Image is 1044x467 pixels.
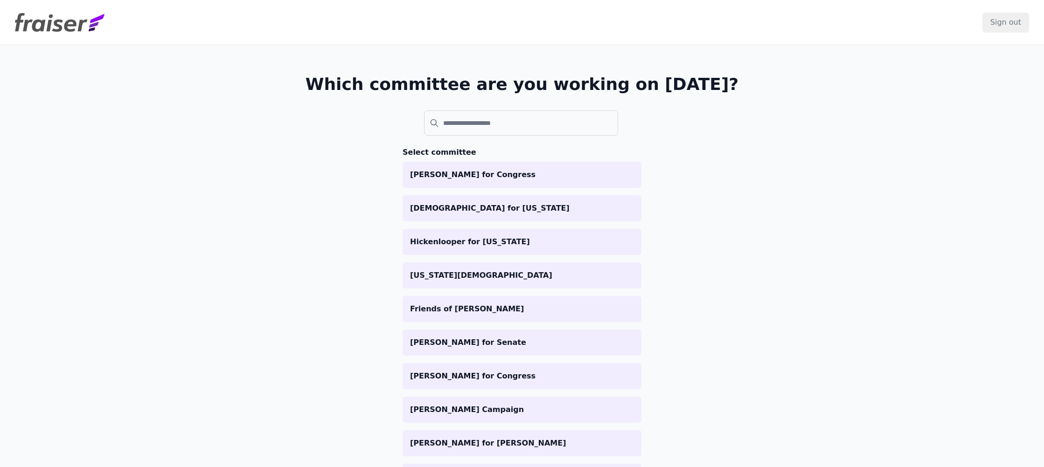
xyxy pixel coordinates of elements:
[15,13,104,32] img: Fraiser Logo
[403,363,641,389] a: [PERSON_NAME] for Congress
[410,438,634,449] p: [PERSON_NAME] for [PERSON_NAME]
[403,330,641,356] a: [PERSON_NAME] for Senate
[403,162,641,188] a: [PERSON_NAME] for Congress
[403,430,641,456] a: [PERSON_NAME] for [PERSON_NAME]
[410,337,634,348] p: [PERSON_NAME] for Senate
[306,75,739,94] h1: Which committee are you working on [DATE]?
[410,371,634,382] p: [PERSON_NAME] for Congress
[410,203,634,214] p: [DEMOGRAPHIC_DATA] for [US_STATE]
[403,147,641,158] h3: Select committee
[403,397,641,423] a: [PERSON_NAME] Campaign
[410,270,634,281] p: [US_STATE][DEMOGRAPHIC_DATA]
[410,169,634,180] p: [PERSON_NAME] for Congress
[403,262,641,288] a: [US_STATE][DEMOGRAPHIC_DATA]
[410,303,634,315] p: Friends of [PERSON_NAME]
[982,13,1029,32] input: Sign out
[410,404,634,415] p: [PERSON_NAME] Campaign
[410,236,634,247] p: Hickenlooper for [US_STATE]
[403,229,641,255] a: Hickenlooper for [US_STATE]
[403,195,641,221] a: [DEMOGRAPHIC_DATA] for [US_STATE]
[403,296,641,322] a: Friends of [PERSON_NAME]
